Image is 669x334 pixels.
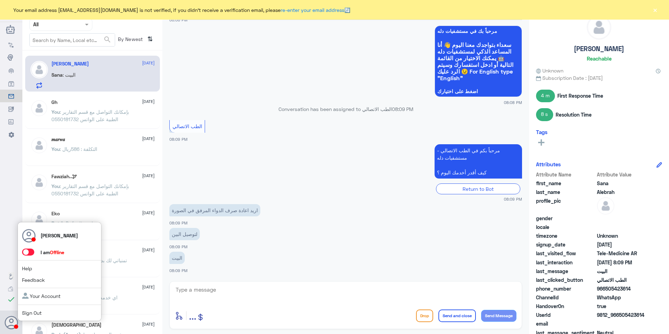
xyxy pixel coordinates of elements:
[51,61,89,67] h5: Sana Alebrah
[536,74,662,82] span: Subscription Date : [DATE]
[142,284,155,290] span: [DATE]
[30,174,48,191] img: defaultAdmin.png
[169,268,188,273] span: 08:09 PM
[51,99,57,105] h5: Gh
[557,92,603,99] span: First Response Time
[169,252,185,264] p: 23/9/2025, 8:09 PM
[536,320,596,327] span: email
[60,146,97,152] span: : التكلفة : 586ريال
[115,33,145,47] span: By Newest
[438,309,476,322] button: Send and close
[536,108,553,121] span: 8 s
[63,72,76,78] span: : البيت
[536,180,596,187] span: first_name
[536,90,555,102] span: 4 m
[597,267,648,275] span: البيت
[597,276,648,284] span: الطب الاتصالي
[59,220,96,226] span: : Default reply
[30,34,115,46] input: Search by Name, Local etc…
[281,7,344,13] a: re-enter your email address
[51,211,60,217] h5: Eko
[41,249,64,255] span: I am
[481,310,516,322] button: Send Message
[436,183,520,194] div: Return to Bot
[597,302,648,310] span: true
[597,285,648,292] span: 966505423614
[536,67,563,74] span: Unknown
[597,250,648,257] span: Tele-Medicine AR
[536,215,596,222] span: gender
[51,146,60,152] span: You
[597,188,648,196] span: Alebrah
[142,135,155,142] span: [DATE]
[51,109,60,115] span: You
[22,277,45,283] a: Feedback
[142,60,155,66] span: [DATE]
[536,161,561,167] h6: Attributes
[536,302,596,310] span: HandoverOn
[22,265,32,271] a: Help
[597,311,648,319] span: 9812_966505423614
[536,241,596,248] span: signup_date
[536,276,596,284] span: last_clicked_button
[536,267,596,275] span: last_message
[189,308,196,323] button: ...
[103,35,112,44] span: search
[597,320,648,327] span: null
[597,180,648,187] span: Sana
[51,322,101,328] h5: سبحان الله
[169,204,260,216] p: 23/9/2025, 8:09 PM
[50,249,64,255] span: Offline
[51,72,63,78] span: Sana
[51,183,60,189] span: You
[597,259,648,266] span: 2025-09-23T17:09:40.074Z
[597,294,648,301] span: 2
[22,310,42,316] a: Sign Out
[13,6,350,14] span: Your email address [EMAIL_ADDRESS][DOMAIN_NAME] is not verified, if you didn't receive a verifica...
[22,293,61,299] a: Your Account
[597,171,648,178] span: Attribute Value
[392,106,413,112] span: 08:09 PM
[169,18,188,22] span: 08:08 PM
[536,259,596,266] span: last_interaction
[597,215,648,222] span: null
[437,28,519,34] span: مرحباً بك في مستشفيات دله
[437,41,519,81] span: سعداء بتواجدك معنا اليوم 👋 أنا المساعد الذكي لمستشفيات دله 🤖 يمكنك الاختيار من القائمة التالية أو...
[536,188,596,196] span: last_name
[142,210,155,216] span: [DATE]
[536,232,596,239] span: timezone
[30,99,48,117] img: defaultAdmin.png
[51,137,65,142] h5: 𝒎𝒂𝒓𝒘𝒂
[587,15,611,39] img: defaultAdmin.png
[30,137,48,154] img: defaultAdmin.png
[169,105,522,113] p: Conversation has been assigned to الطب الاتصالي
[416,309,433,322] button: Drop
[142,321,155,327] span: [DATE]
[30,211,48,228] img: defaultAdmin.png
[142,247,155,253] span: [DATE]
[556,111,592,118] span: Resolution Time
[536,129,548,135] h6: Tags
[597,241,648,248] span: 2025-09-23T16:41:09.193Z
[169,244,188,249] span: 08:09 PM
[142,173,155,179] span: [DATE]
[536,294,596,301] span: ChannelId
[103,34,112,46] button: search
[51,174,77,180] h5: Fawziah..🕊
[169,137,188,141] span: 08:09 PM
[147,33,153,45] i: ⇅
[597,223,648,231] span: null
[504,99,522,105] span: 08:08 PM
[536,223,596,231] span: locale
[587,55,612,62] h6: Reachable
[536,171,596,178] span: Attribute Name
[597,197,614,215] img: defaultAdmin.png
[30,61,48,78] img: defaultAdmin.png
[597,232,648,239] span: Unknown
[172,123,202,129] span: الطب الاتصالي
[169,221,188,225] span: 08:09 PM
[51,183,129,196] span: : بإمكانك التواصل مع قسم التقارير الطبية على الواتس 0550181732
[142,98,155,105] span: [DATE]
[189,309,196,322] span: ...
[652,6,659,13] button: ×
